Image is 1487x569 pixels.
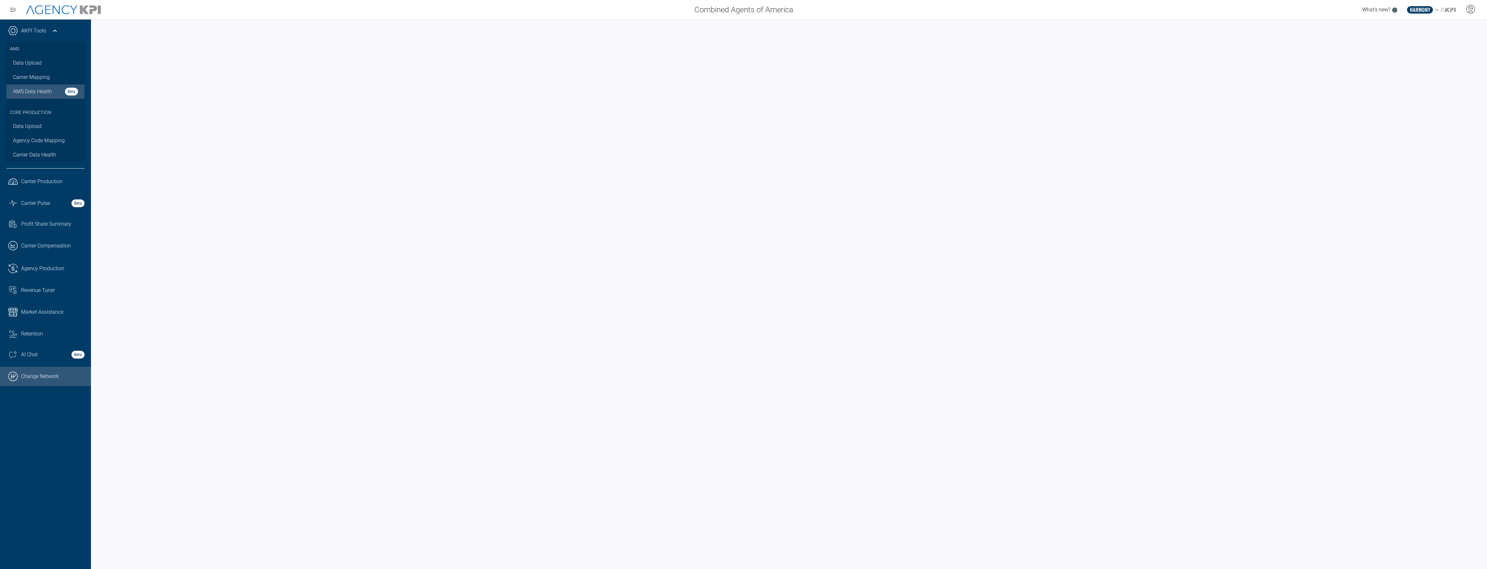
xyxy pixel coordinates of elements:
span: Agency Production [21,265,64,272]
span: Carrier Compensation [21,242,71,250]
span: Combined Agents of America [694,4,793,16]
span: AMS Data Health [13,88,52,95]
a: Carrier Mapping [6,70,84,84]
a: Data Upload [6,56,84,70]
span: Revenue Tuner [21,286,55,294]
div: Retention [21,330,84,338]
span: Market Assistance [21,308,63,316]
img: AgencyKPI [26,5,101,15]
span: What's new? [1362,6,1390,13]
a: Carrier Data Health [6,148,84,162]
span: Carrier Data Health [13,151,56,159]
a: AMS Data HealthBeta [6,84,84,99]
a: Data Upload [6,119,84,133]
span: Profit Share Summary [21,220,71,228]
span: Carrier Pulse [21,199,50,207]
strong: Beta [65,88,78,95]
strong: Beta [71,351,84,359]
h3: AMS [10,42,81,56]
strong: Beta [71,199,84,207]
span: AI Chat [21,351,38,359]
span: Carrier Production [21,178,62,185]
h3: Core Production [10,102,81,120]
a: AKPI Tools [21,27,46,35]
a: Agency Code Mapping [6,133,84,148]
